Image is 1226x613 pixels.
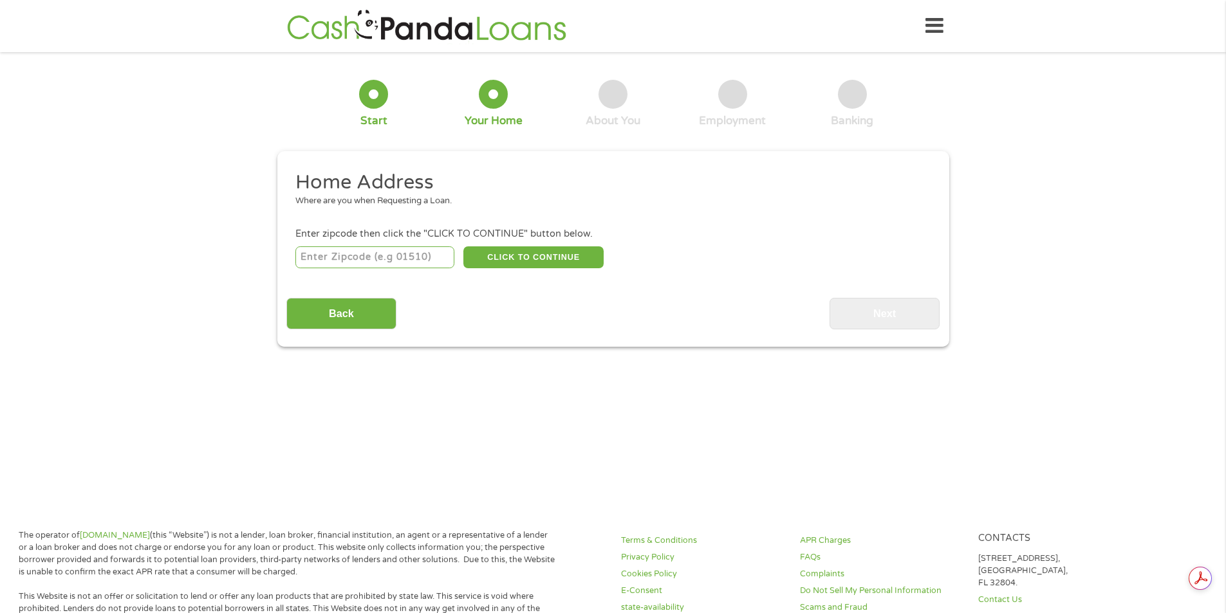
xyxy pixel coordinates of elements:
[978,533,1142,545] h4: Contacts
[830,298,940,329] input: Next
[295,227,930,241] div: Enter zipcode then click the "CLICK TO CONTINUE" button below.
[295,246,454,268] input: Enter Zipcode (e.g 01510)
[586,114,640,128] div: About You
[80,530,150,540] a: [DOMAIN_NAME]
[295,195,921,208] div: Where are you when Requesting a Loan.
[978,553,1142,589] p: [STREET_ADDRESS], [GEOGRAPHIC_DATA], FL 32804.
[621,535,785,547] a: Terms & Conditions
[465,114,523,128] div: Your Home
[831,114,873,128] div: Banking
[800,535,963,547] a: APR Charges
[978,594,1142,606] a: Contact Us
[360,114,387,128] div: Start
[800,585,963,597] a: Do Not Sell My Personal Information
[621,551,785,563] a: Privacy Policy
[463,246,604,268] button: CLICK TO CONTINUE
[800,551,963,563] a: FAQs
[286,298,396,329] input: Back
[19,529,555,578] p: The operator of (this “Website”) is not a lender, loan broker, financial institution, an agent or...
[283,8,570,44] img: GetLoanNow Logo
[621,568,785,580] a: Cookies Policy
[295,170,921,196] h2: Home Address
[699,114,766,128] div: Employment
[621,585,785,597] a: E-Consent
[800,568,963,580] a: Complaints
